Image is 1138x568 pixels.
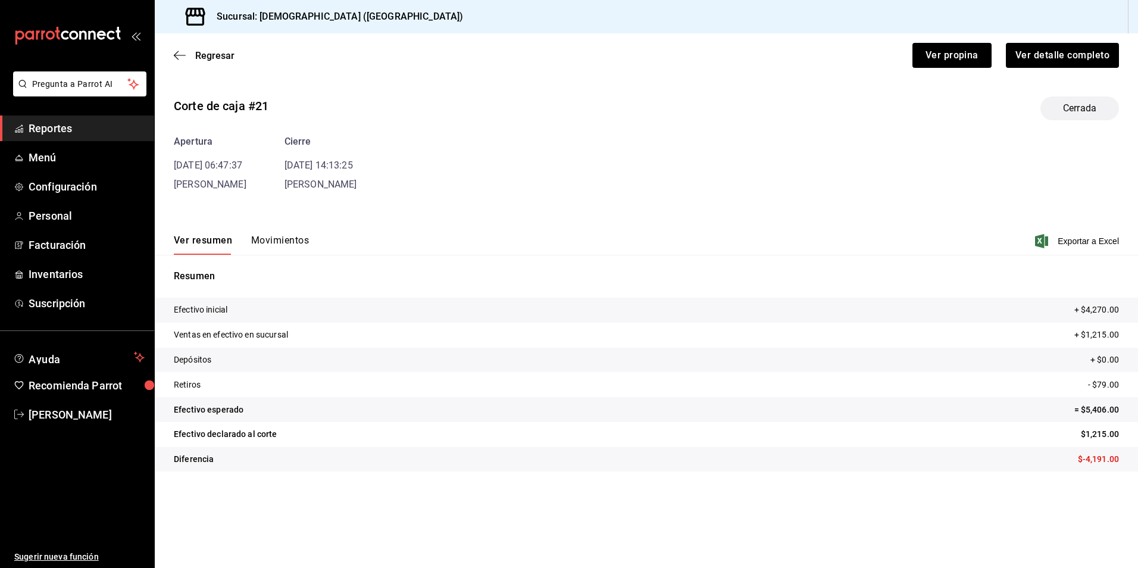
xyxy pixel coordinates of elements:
button: Exportar a Excel [1037,234,1119,248]
p: Resumen [174,269,1119,283]
span: Inventarios [29,266,145,282]
span: [PERSON_NAME] [174,179,246,190]
p: Efectivo declarado al corte [174,428,277,441]
a: Pregunta a Parrot AI [8,86,146,99]
button: Pregunta a Parrot AI [13,71,146,96]
span: Recomienda Parrot [29,377,145,394]
span: [PERSON_NAME] [284,179,357,190]
button: Movimientos [251,235,309,255]
time: [DATE] 14:13:25 [284,160,353,171]
span: Suscripción [29,295,145,311]
span: Configuración [29,179,145,195]
p: Efectivo inicial [174,304,227,316]
p: Diferencia [174,453,214,466]
p: Retiros [174,379,201,391]
span: [PERSON_NAME] [29,407,145,423]
p: $-4,191.00 [1078,453,1119,466]
span: Facturación [29,237,145,253]
p: = $5,406.00 [1074,404,1119,416]
span: Pregunta a Parrot AI [32,78,128,90]
span: Sugerir nueva función [14,551,145,563]
p: + $4,270.00 [1074,304,1119,316]
span: Regresar [195,50,235,61]
span: Ayuda [29,350,129,364]
p: $1,215.00 [1081,428,1119,441]
time: [DATE] 06:47:37 [174,160,242,171]
span: Menú [29,149,145,166]
div: Corte de caja #21 [174,97,268,115]
button: Ver resumen [174,235,232,255]
button: open_drawer_menu [131,31,140,40]
p: + $1,215.00 [1074,329,1119,341]
h3: Sucursal: [DEMOGRAPHIC_DATA] ([GEOGRAPHIC_DATA]) [207,10,463,24]
div: navigation tabs [174,235,309,255]
button: Ver detalle completo [1006,43,1119,68]
p: Efectivo esperado [174,404,243,416]
button: Ver propina [912,43,992,68]
div: Apertura [174,135,246,149]
span: Reportes [29,120,145,136]
p: - $79.00 [1088,379,1119,391]
p: Ventas en efectivo en sucursal [174,329,288,341]
p: Depósitos [174,354,211,366]
p: + $0.00 [1090,354,1119,366]
div: Cierre [284,135,357,149]
span: Personal [29,208,145,224]
button: Regresar [174,50,235,61]
span: Cerrada [1056,101,1103,116]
